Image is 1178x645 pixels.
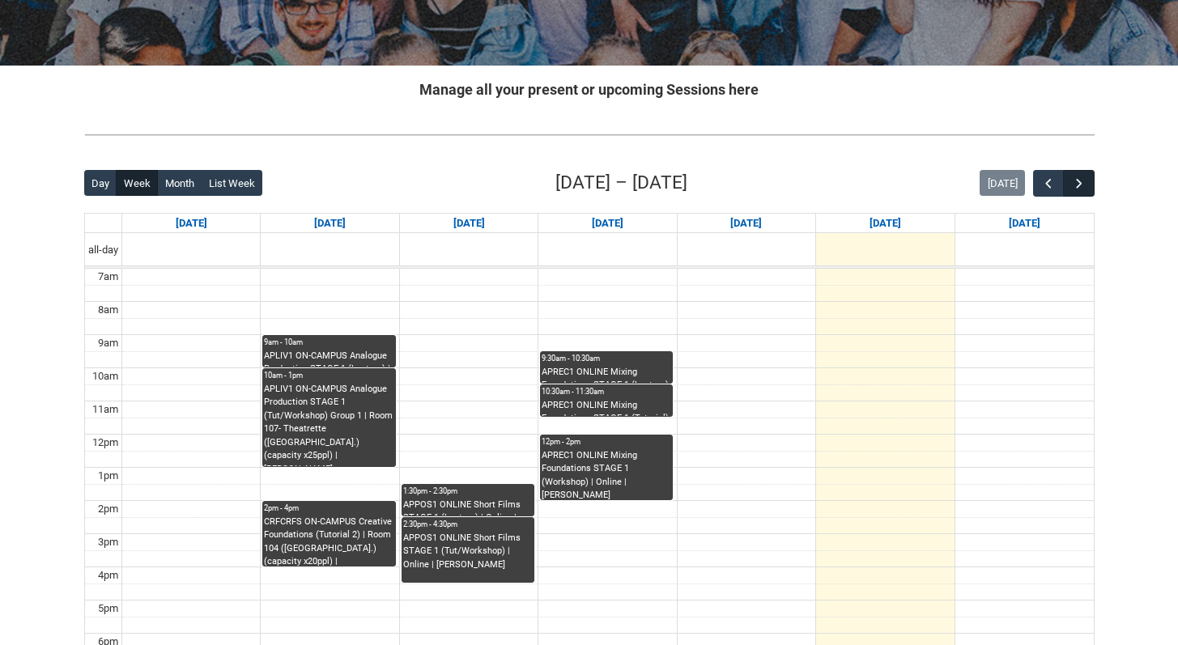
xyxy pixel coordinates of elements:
[727,214,765,233] a: Go to August 14, 2025
[201,170,262,196] button: List Week
[403,519,533,530] div: 2:30pm - 4:30pm
[403,499,533,516] div: APPOS1 ONLINE Short Films STAGE 1 (Lecture) | Online | [PERSON_NAME]
[89,435,121,451] div: 12pm
[95,302,121,318] div: 8am
[84,79,1095,100] h2: Manage all your present or upcoming Sessions here
[450,214,488,233] a: Go to August 12, 2025
[84,170,117,196] button: Day
[542,366,671,384] div: APREC1 ONLINE Mixing Foundations STAGE 1 (Lecture) | Online | [PERSON_NAME]
[542,386,671,397] div: 10:30am - 11:30am
[542,399,671,417] div: APREC1 ONLINE Mixing Foundations STAGE 1 (Tutorial) | Online | [PERSON_NAME]
[1006,214,1044,233] a: Go to August 16, 2025
[542,353,671,364] div: 9:30am - 10:30am
[84,126,1095,143] img: REDU_GREY_LINE
[264,516,393,566] div: CRFCRFS ON-CAMPUS Creative Foundations (Tutorial 2) | Room 104 ([GEOGRAPHIC_DATA].) (capacity x20...
[1063,170,1094,197] button: Next Week
[85,242,121,258] span: all-day
[172,214,211,233] a: Go to August 10, 2025
[866,214,904,233] a: Go to August 15, 2025
[157,170,202,196] button: Month
[95,269,121,285] div: 7am
[264,370,393,381] div: 10am - 1pm
[89,368,121,384] div: 10am
[1033,170,1064,197] button: Previous Week
[264,503,393,514] div: 2pm - 4pm
[95,501,121,517] div: 2pm
[95,534,121,550] div: 3pm
[264,383,393,467] div: APLIV1 ON-CAMPUS Analogue Production STAGE 1 (Tut/Workshop) Group 1 | Room 107- Theatrette ([GEOG...
[589,214,627,233] a: Go to August 13, 2025
[95,567,121,583] div: 4pm
[264,350,393,367] div: APLIV1 ON-CAMPUS Analogue Production STAGE 1 (Lecture) | [GEOGRAPHIC_DATA] ([GEOGRAPHIC_DATA].) (...
[116,170,158,196] button: Week
[555,169,687,197] h2: [DATE] – [DATE]
[980,170,1025,196] button: [DATE]
[264,337,393,348] div: 9am - 10am
[403,532,533,572] div: APPOS1 ONLINE Short Films STAGE 1 (Tut/Workshop) | Online | [PERSON_NAME]
[542,449,671,500] div: APREC1 ONLINE Mixing Foundations STAGE 1 (Workshop) | Online | [PERSON_NAME]
[95,468,121,484] div: 1pm
[403,486,533,497] div: 1:30pm - 2:30pm
[311,214,349,233] a: Go to August 11, 2025
[95,600,121,617] div: 5pm
[95,335,121,351] div: 9am
[542,436,671,448] div: 12pm - 2pm
[89,401,121,418] div: 11am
